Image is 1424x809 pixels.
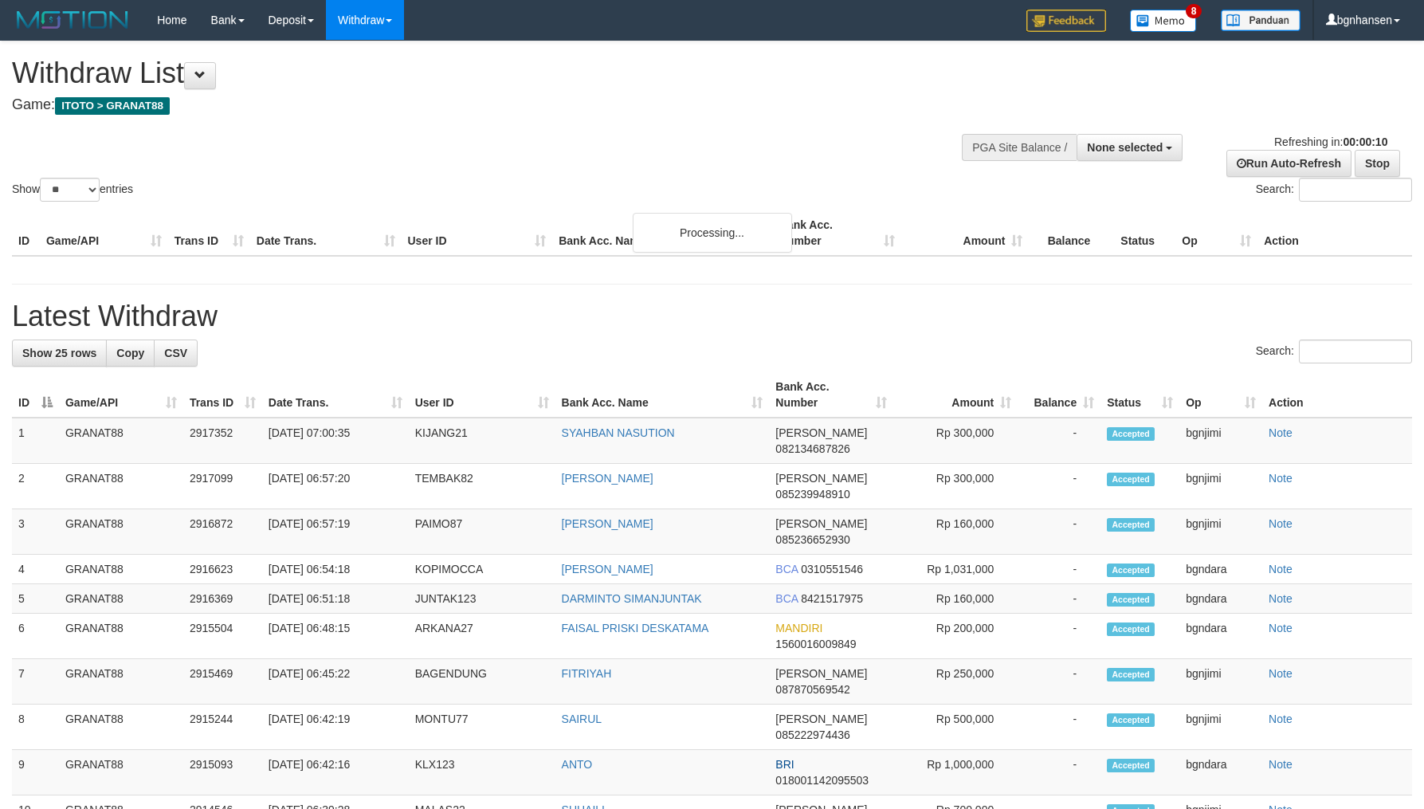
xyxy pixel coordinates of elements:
[262,584,409,614] td: [DATE] 06:51:18
[1018,614,1100,659] td: -
[1026,10,1106,32] img: Feedback.jpg
[893,659,1018,705] td: Rp 250,000
[1274,135,1387,148] span: Refreshing in:
[775,488,849,501] span: Copy 085239948910 to clipboard
[801,563,863,575] span: Copy 0310551546 to clipboard
[775,713,867,725] span: [PERSON_NAME]
[59,464,183,509] td: GRANAT88
[164,347,187,359] span: CSV
[1018,555,1100,584] td: -
[893,614,1018,659] td: Rp 200,000
[59,659,183,705] td: GRANAT88
[1179,750,1262,795] td: bgndara
[1179,509,1262,555] td: bgnjimi
[154,340,198,367] a: CSV
[262,509,409,555] td: [DATE] 06:57:19
[12,555,59,584] td: 4
[1107,518,1155,532] span: Accepted
[775,592,798,605] span: BCA
[1269,622,1293,634] a: Note
[893,555,1018,584] td: Rp 1,031,000
[402,210,553,256] th: User ID
[562,592,702,605] a: DARMINTO SIMANJUNTAK
[12,584,59,614] td: 5
[250,210,402,256] th: Date Trans.
[262,555,409,584] td: [DATE] 06:54:18
[1269,563,1293,575] a: Note
[262,372,409,418] th: Date Trans.: activate to sort column ascending
[183,418,262,464] td: 2917352
[1107,427,1155,441] span: Accepted
[106,340,155,367] a: Copy
[1179,555,1262,584] td: bgndara
[12,8,133,32] img: MOTION_logo.png
[769,372,893,418] th: Bank Acc. Number: activate to sort column ascending
[1269,592,1293,605] a: Note
[562,713,602,725] a: SAIRUL
[59,614,183,659] td: GRANAT88
[1269,713,1293,725] a: Note
[775,683,849,696] span: Copy 087870569542 to clipboard
[55,97,170,115] span: ITOTO > GRANAT88
[12,178,133,202] label: Show entries
[562,517,653,530] a: [PERSON_NAME]
[409,372,555,418] th: User ID: activate to sort column ascending
[59,555,183,584] td: GRANAT88
[1262,372,1412,418] th: Action
[409,509,555,555] td: PAIMO87
[59,584,183,614] td: GRANAT88
[893,464,1018,509] td: Rp 300,000
[40,178,100,202] select: Showentries
[1179,614,1262,659] td: bgndara
[562,622,709,634] a: FAISAL PRISKI DESKATAMA
[409,705,555,750] td: MONTU77
[183,509,262,555] td: 2916872
[775,774,869,787] span: Copy 018001142095503 to clipboard
[59,509,183,555] td: GRANAT88
[1226,150,1351,177] a: Run Auto-Refresh
[409,614,555,659] td: ARKANA27
[409,659,555,705] td: BAGENDUNG
[775,667,867,680] span: [PERSON_NAME]
[1029,210,1114,256] th: Balance
[893,418,1018,464] td: Rp 300,000
[12,464,59,509] td: 2
[1018,584,1100,614] td: -
[59,418,183,464] td: GRANAT88
[775,472,867,485] span: [PERSON_NAME]
[775,533,849,546] span: Copy 085236652930 to clipboard
[1175,210,1257,256] th: Op
[1018,750,1100,795] td: -
[1100,372,1179,418] th: Status: activate to sort column ascending
[775,442,849,455] span: Copy 082134687826 to clipboard
[1221,10,1300,31] img: panduan.png
[1018,464,1100,509] td: -
[409,555,555,584] td: KOPIMOCCA
[1256,340,1412,363] label: Search:
[1107,593,1155,607] span: Accepted
[1179,372,1262,418] th: Op: activate to sort column ascending
[12,509,59,555] td: 3
[893,372,1018,418] th: Amount: activate to sort column ascending
[562,667,612,680] a: FITRIYAH
[1179,659,1262,705] td: bgnjimi
[183,750,262,795] td: 2915093
[168,210,250,256] th: Trans ID
[1107,759,1155,772] span: Accepted
[775,622,822,634] span: MANDIRI
[1107,564,1155,577] span: Accepted
[1269,667,1293,680] a: Note
[775,728,849,741] span: Copy 085222974436 to clipboard
[1269,758,1293,771] a: Note
[12,340,107,367] a: Show 25 rows
[59,750,183,795] td: GRANAT88
[1343,135,1387,148] strong: 00:00:10
[183,464,262,509] td: 2917099
[262,705,409,750] td: [DATE] 06:42:19
[801,592,863,605] span: Copy 8421517975 to clipboard
[633,213,792,253] div: Processing...
[562,563,653,575] a: [PERSON_NAME]
[12,418,59,464] td: 1
[562,472,653,485] a: [PERSON_NAME]
[775,638,856,650] span: Copy 1560016009849 to clipboard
